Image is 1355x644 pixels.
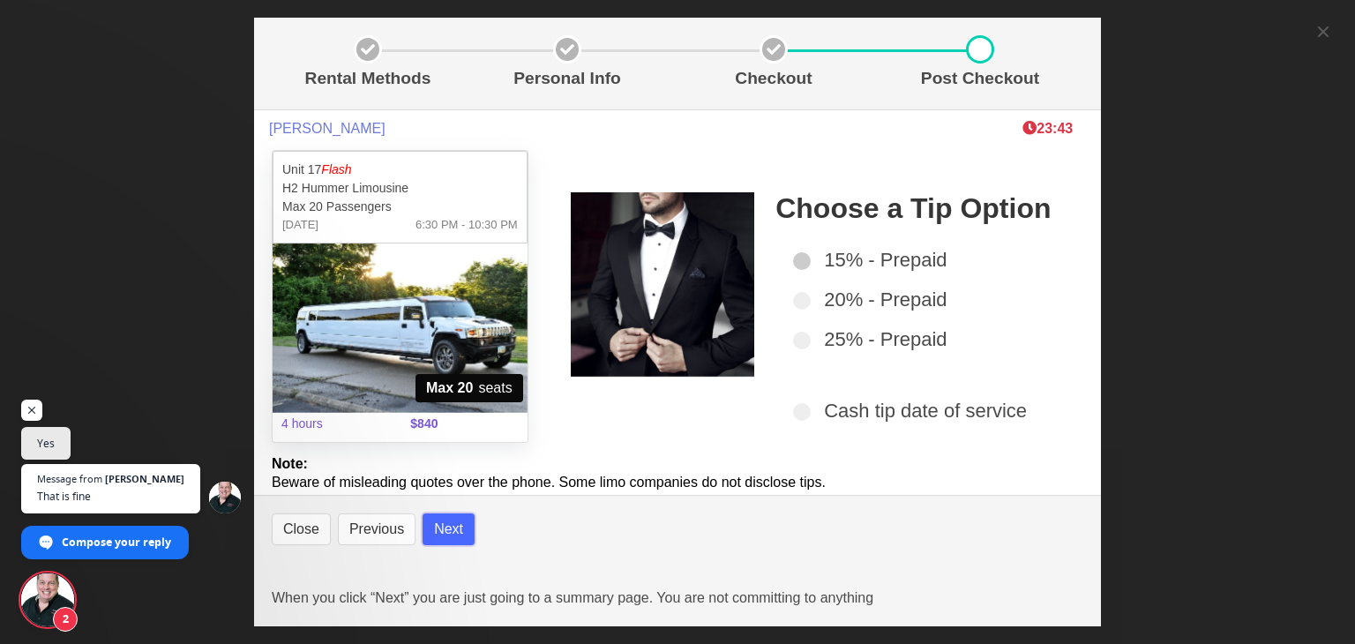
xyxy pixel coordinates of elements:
p: Max 20 Passengers [282,198,518,216]
strong: Max 20 [426,378,473,399]
button: Close [272,513,331,545]
b: 23:43 [1022,121,1073,136]
span: Compose your reply [62,527,171,558]
label: Cash tip date of service [793,396,1062,425]
span: Message from [37,474,102,483]
label: 20% - Prepaid [793,285,1062,314]
span: 2 [53,607,78,632]
label: 25% - Prepaid [793,325,1062,354]
p: Checkout [677,66,870,92]
div: Open chat [21,573,74,626]
span: Yes [37,435,55,452]
label: 15% - Prepaid [793,245,1062,274]
h2: Choose a Tip Option [775,192,1062,224]
img: sidebar-img1.png [571,192,755,377]
p: Unit 17 [282,161,518,179]
span: The clock is ticking ⁠— this timer shows how long we'll hold this limo during checkout. If time r... [1022,121,1073,136]
button: Previous [338,513,415,545]
em: Flash [321,162,351,176]
h2: Note: [272,455,1083,472]
button: Next [423,513,475,545]
span: 6:30 PM - 10:30 PM [415,216,518,234]
p: When you click “Next” you are just going to a summary page. You are not committing to anything [272,588,1083,609]
span: 4 hours [271,404,400,444]
p: H2 Hummer Limousine [282,179,518,198]
span: [PERSON_NAME] [105,474,184,483]
span: seats [415,374,523,402]
span: [DATE] [282,216,318,234]
img: 17%2001.jpg [273,243,528,413]
p: Personal Info [471,66,663,92]
span: [PERSON_NAME] [269,120,386,137]
p: Rental Methods [279,66,457,92]
span: That is fine [37,488,184,505]
p: Beware of misleading quotes over the phone. Some limo companies do not disclose tips. [272,472,1083,493]
p: Post Checkout [884,66,1076,92]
